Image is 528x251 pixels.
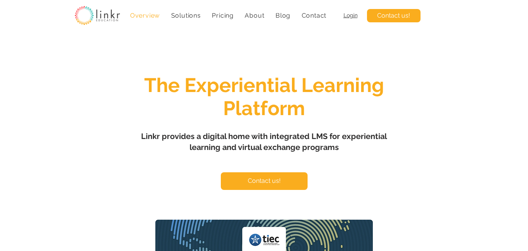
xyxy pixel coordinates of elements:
[276,12,290,19] span: Blog
[126,8,164,23] a: Overview
[221,172,308,190] a: Contact us!
[245,12,264,19] span: About
[144,74,384,120] span: The Experiential Learning Platform
[248,177,281,185] span: Contact us!
[167,8,205,23] div: Solutions
[272,8,295,23] a: Blog
[141,132,387,152] span: Linkr provides a digital home with integrated LMS for experiential learning and virtual exchange ...
[344,12,358,18] a: Login
[297,8,330,23] a: Contact
[377,11,410,20] span: Contact us!
[367,9,421,22] a: Contact us!
[75,6,120,25] img: linkr_logo_transparentbg.png
[212,12,234,19] span: Pricing
[130,12,160,19] span: Overview
[241,8,268,23] div: About
[302,12,327,19] span: Contact
[208,8,238,23] a: Pricing
[126,8,331,23] nav: Site
[171,12,201,19] span: Solutions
